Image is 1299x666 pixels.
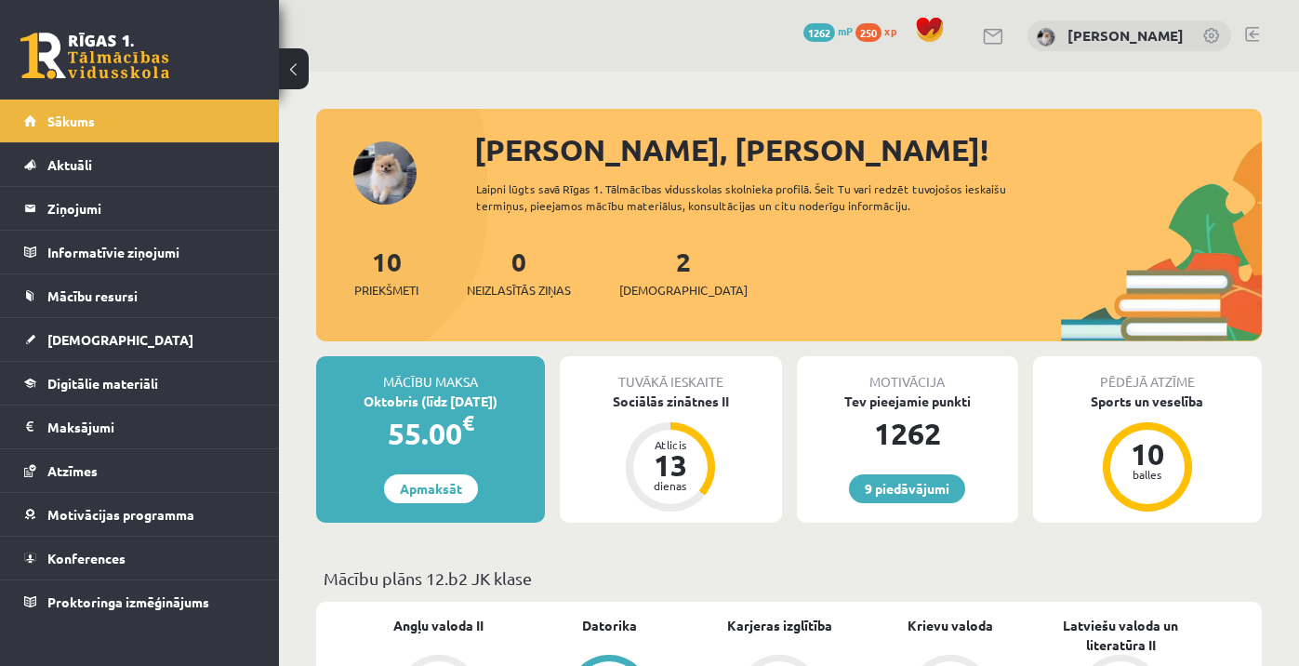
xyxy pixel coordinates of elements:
a: Sākums [24,100,256,142]
a: Sports un veselība 10 balles [1033,392,1262,514]
span: Atzīmes [47,462,98,479]
a: [DEMOGRAPHIC_DATA] [24,318,256,361]
div: Mācību maksa [316,356,545,392]
div: Tuvākā ieskaite [560,356,781,392]
img: Emīlija Kajaka [1037,28,1055,47]
span: Proktoringa izmēģinājums [47,593,209,610]
div: Laipni lūgts savā Rīgas 1. Tālmācības vidusskolas skolnieka profilā. Šeit Tu vari redzēt tuvojošo... [476,180,1043,214]
div: balles [1120,469,1175,480]
a: Angļu valoda II [393,616,484,635]
div: [PERSON_NAME], [PERSON_NAME]! [474,127,1262,172]
div: Atlicis [643,439,698,450]
div: 55.00 [316,411,545,456]
a: 250 xp [855,23,906,38]
div: 1262 [797,411,1018,456]
a: Ziņojumi [24,187,256,230]
span: Neizlasītās ziņas [467,281,571,300]
span: xp [884,23,896,38]
span: € [462,409,474,436]
a: Atzīmes [24,449,256,492]
div: dienas [643,480,698,491]
a: Latviešu valoda un literatūra II [1036,616,1206,655]
a: Motivācijas programma [24,493,256,536]
a: Datorika [582,616,637,635]
a: Mācību resursi [24,274,256,317]
a: 9 piedāvājumi [849,474,965,503]
div: Oktobris (līdz [DATE]) [316,392,545,411]
a: Digitālie materiāli [24,362,256,405]
a: Aktuāli [24,143,256,186]
legend: Informatīvie ziņojumi [47,231,256,273]
div: Motivācija [797,356,1018,392]
a: Rīgas 1. Tālmācības vidusskola [20,33,169,79]
div: Sports un veselība [1033,392,1262,411]
div: Pēdējā atzīme [1033,356,1262,392]
a: [PERSON_NAME] [1067,26,1184,45]
a: 2[DEMOGRAPHIC_DATA] [619,245,748,300]
span: Motivācijas programma [47,506,194,523]
a: Proktoringa izmēģinājums [24,580,256,623]
a: Konferences [24,537,256,579]
span: Aktuāli [47,156,92,173]
span: [DEMOGRAPHIC_DATA] [619,281,748,300]
span: Digitālie materiāli [47,375,158,392]
a: Krievu valoda [908,616,993,635]
a: 10Priekšmeti [354,245,418,300]
span: [DEMOGRAPHIC_DATA] [47,331,193,348]
span: 250 [855,23,881,42]
a: Informatīvie ziņojumi [24,231,256,273]
a: Sociālās zinātnes II Atlicis 13 dienas [560,392,781,514]
span: Mācību resursi [47,287,138,304]
p: Mācību plāns 12.b2 JK klase [324,566,1254,591]
span: 1262 [803,23,835,42]
a: Maksājumi [24,406,256,448]
span: Konferences [47,550,126,566]
legend: Ziņojumi [47,187,256,230]
a: 1262 mP [803,23,853,38]
div: 10 [1120,439,1175,469]
span: Priekšmeti [354,281,418,300]
span: mP [838,23,853,38]
div: Tev pieejamie punkti [797,392,1018,411]
a: Apmaksāt [384,474,478,503]
div: Sociālās zinātnes II [560,392,781,411]
legend: Maksājumi [47,406,256,448]
a: 0Neizlasītās ziņas [467,245,571,300]
a: Karjeras izglītība [727,616,832,635]
span: Sākums [47,113,95,129]
div: 13 [643,450,698,480]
